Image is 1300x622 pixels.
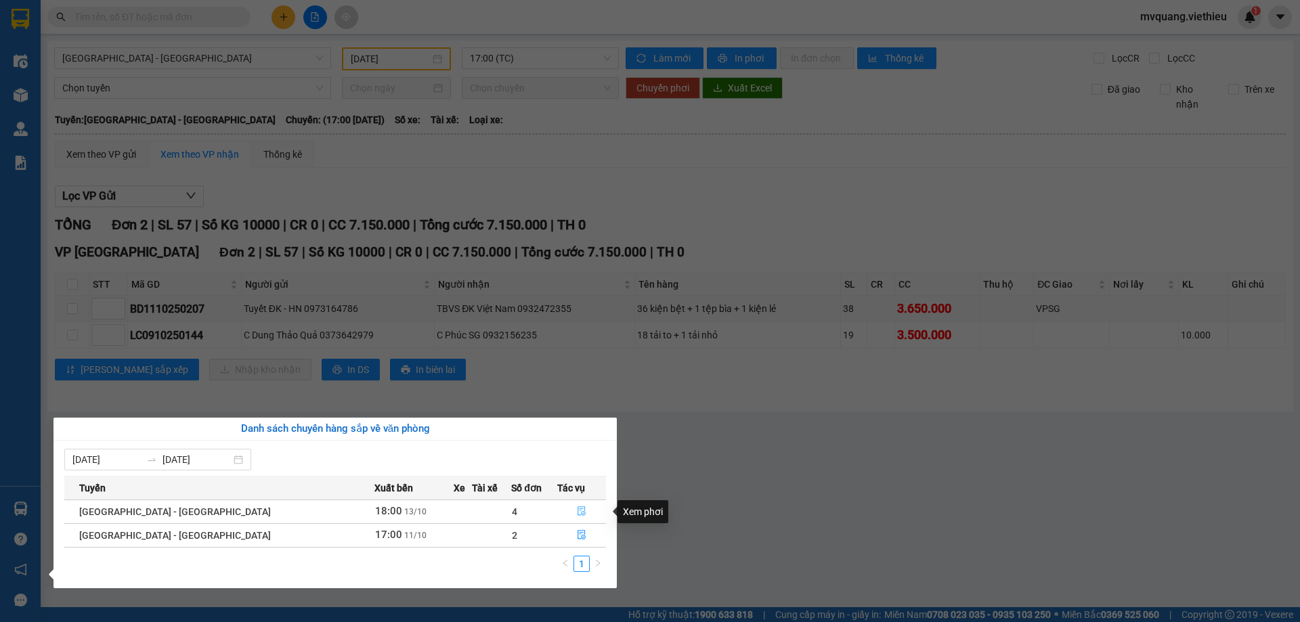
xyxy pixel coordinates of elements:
[79,506,271,517] span: [GEOGRAPHIC_DATA] - [GEOGRAPHIC_DATA]
[594,559,602,567] span: right
[162,452,231,467] input: Đến ngày
[557,481,585,495] span: Tác vụ
[577,530,586,541] span: file-done
[573,556,590,572] li: 1
[404,507,427,516] span: 13/10
[374,481,413,495] span: Xuất bến
[72,452,141,467] input: Từ ngày
[79,530,271,541] span: [GEOGRAPHIC_DATA] - [GEOGRAPHIC_DATA]
[558,525,605,546] button: file-done
[79,481,106,495] span: Tuyến
[558,501,605,523] button: file-done
[512,506,517,517] span: 4
[404,531,427,540] span: 11/10
[557,556,573,572] li: Previous Page
[557,556,573,572] button: left
[590,556,606,572] li: Next Page
[512,530,517,541] span: 2
[375,529,402,541] span: 17:00
[375,505,402,517] span: 18:00
[64,421,606,437] div: Danh sách chuyến hàng sắp về văn phòng
[561,559,569,567] span: left
[511,481,542,495] span: Số đơn
[472,481,498,495] span: Tài xế
[574,556,589,571] a: 1
[454,481,465,495] span: Xe
[146,454,157,465] span: swap-right
[590,556,606,572] button: right
[577,506,586,517] span: file-done
[146,454,157,465] span: to
[617,500,668,523] div: Xem phơi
